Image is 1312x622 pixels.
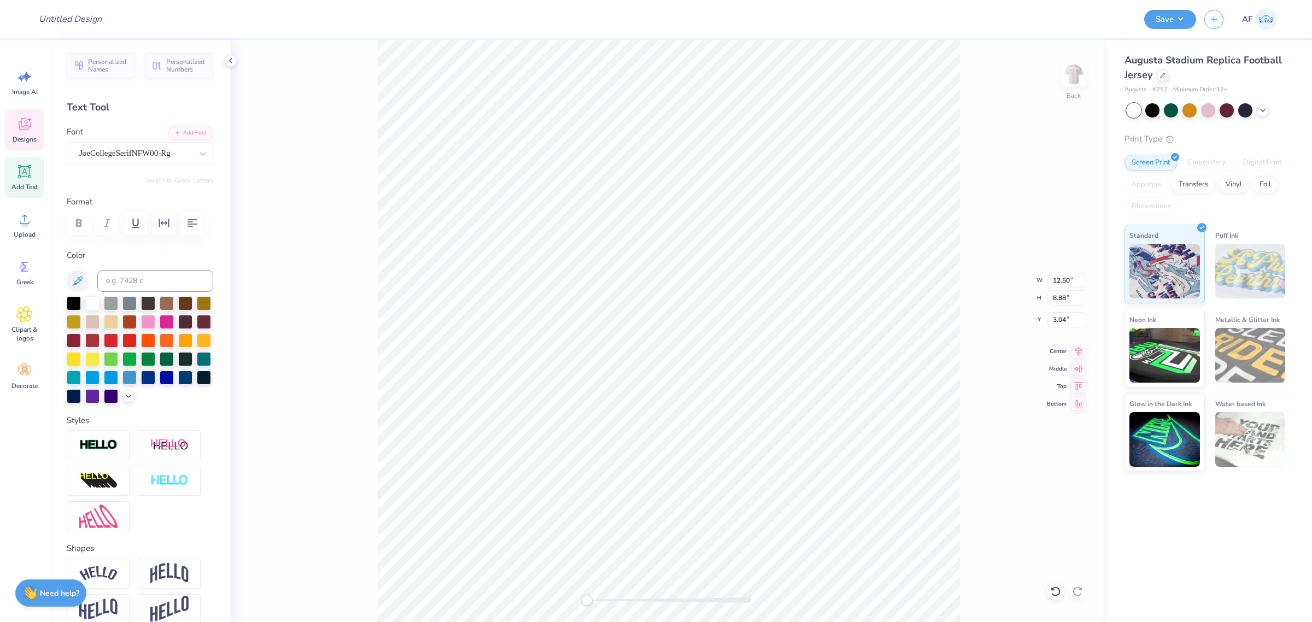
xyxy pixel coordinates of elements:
[67,542,94,555] label: Shapes
[12,87,38,96] span: Image AI
[1129,412,1200,467] img: Glow in the Dark Ink
[1129,230,1158,241] span: Standard
[67,53,135,78] button: Personalized Names
[1124,85,1147,95] span: Augusta
[1242,13,1252,26] span: AF
[1063,63,1085,85] img: Back
[1124,177,1168,193] div: Applique
[1129,244,1200,298] img: Standard
[67,196,213,208] label: Format
[1215,230,1238,241] span: Puff Ink
[1215,412,1286,467] img: Water based Ink
[79,566,118,581] img: Arc
[79,504,118,528] img: Free Distort
[1124,198,1178,215] div: Rhinestones
[1144,10,1196,29] button: Save
[11,183,38,191] span: Add Text
[67,100,213,115] div: Text Tool
[1173,85,1228,95] span: Minimum Order: 12 +
[1124,133,1290,145] div: Print Type
[150,474,189,487] img: Negative Space
[166,58,207,73] span: Personalized Numbers
[1215,328,1286,383] img: Metallic & Glitter Ink
[79,439,118,451] img: Stroke
[168,126,213,140] button: Add Font
[7,325,43,343] span: Clipart & logos
[1124,54,1282,81] span: Augusta Stadium Replica Football Jersey
[1236,155,1289,171] div: Digital Print
[97,270,213,292] input: e.g. 7428 c
[1255,8,1277,30] img: Ana Francesca Bustamante
[1219,177,1249,193] div: Vinyl
[67,414,89,427] label: Styles
[1047,400,1067,408] span: Bottom
[88,58,128,73] span: Personalized Names
[1047,347,1067,356] span: Center
[1252,177,1278,193] div: Foil
[145,53,213,78] button: Personalized Numbers
[67,126,83,138] label: Font
[150,563,189,584] img: Arch
[1124,155,1178,171] div: Screen Print
[40,588,79,598] strong: Need help?
[67,249,213,262] label: Color
[1215,314,1280,325] span: Metallic & Glitter Ink
[1181,155,1233,171] div: Embroidery
[1047,365,1067,373] span: Middle
[1215,398,1266,409] span: Water based Ink
[14,230,36,239] span: Upload
[1215,244,1286,298] img: Puff Ink
[1152,85,1168,95] span: # 257
[1129,398,1192,409] span: Glow in the Dark Ink
[1237,8,1282,30] a: AF
[1067,91,1081,101] div: Back
[1172,177,1215,193] div: Transfers
[79,598,118,620] img: Flag
[145,176,213,185] button: Switch to Greek Letters
[582,595,593,606] div: Accessibility label
[1047,382,1067,391] span: Top
[11,382,38,390] span: Decorate
[79,472,118,490] img: 3D Illusion
[30,8,110,30] input: Untitled Design
[13,135,37,144] span: Designs
[1129,328,1200,383] img: Neon Ink
[150,438,189,452] img: Shadow
[16,278,33,286] span: Greek
[1129,314,1156,325] span: Neon Ink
